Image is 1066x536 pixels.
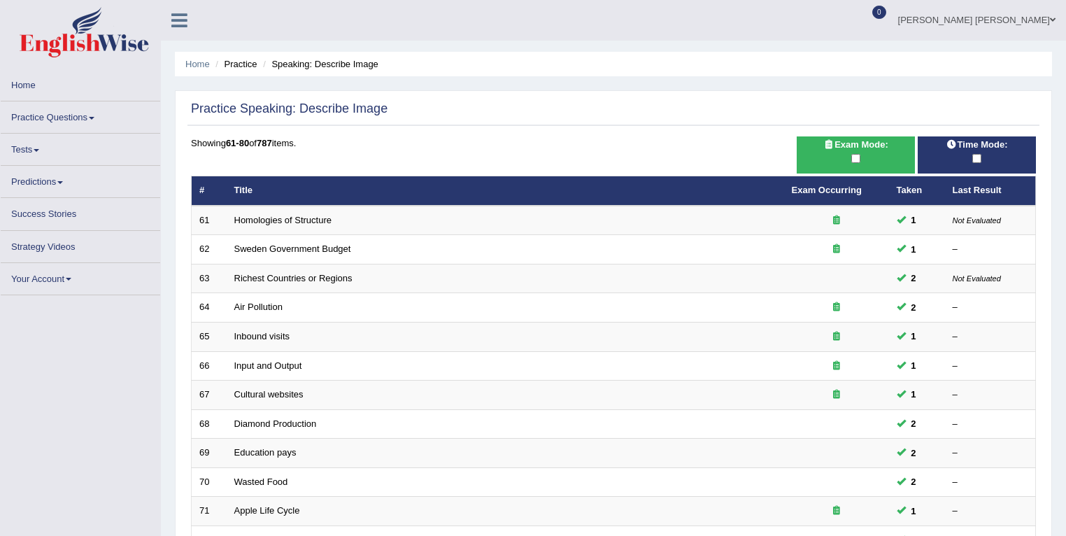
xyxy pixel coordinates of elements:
a: Education pays [234,447,297,458]
b: 787 [257,138,272,148]
td: 63 [192,264,227,293]
a: Diamond Production [234,418,317,429]
th: Title [227,176,784,206]
td: 65 [192,322,227,351]
span: You can still take this question [906,416,922,431]
small: Not Evaluated [953,274,1001,283]
div: – [953,418,1028,431]
span: You can still take this question [906,300,922,315]
td: 71 [192,497,227,526]
div: – [953,388,1028,402]
span: You can still take this question [906,242,922,257]
div: Exam occurring question [792,505,881,518]
div: Exam occurring question [792,243,881,256]
td: 66 [192,351,227,381]
div: Exam occurring question [792,214,881,227]
span: You can still take this question [906,446,922,460]
span: 0 [872,6,886,19]
a: Home [1,69,160,97]
div: – [953,476,1028,489]
li: Speaking: Describe Image [260,57,378,71]
span: You can still take this question [906,504,922,519]
a: Tests [1,134,160,161]
a: Success Stories [1,198,160,225]
td: 62 [192,235,227,265]
a: Richest Countries or Regions [234,273,353,283]
td: 61 [192,206,227,235]
td: 67 [192,381,227,410]
div: Show exams occurring in exams [797,136,915,174]
th: Last Result [945,176,1036,206]
td: 64 [192,293,227,323]
div: Exam occurring question [792,388,881,402]
div: – [953,446,1028,460]
div: Showing of items. [191,136,1036,150]
span: Time Mode: [941,137,1014,152]
td: 70 [192,467,227,497]
div: Exam occurring question [792,360,881,373]
a: Wasted Food [234,477,288,487]
a: Cultural websites [234,389,304,400]
a: Sweden Government Budget [234,244,351,254]
a: Predictions [1,166,160,193]
th: # [192,176,227,206]
a: Home [185,59,210,69]
span: Exam Mode: [818,137,893,152]
div: – [953,360,1028,373]
span: You can still take this question [906,329,922,344]
a: Homologies of Structure [234,215,332,225]
span: You can still take this question [906,387,922,402]
th: Taken [889,176,945,206]
span: You can still take this question [906,271,922,285]
div: – [953,301,1028,314]
div: – [953,243,1028,256]
td: 69 [192,439,227,468]
a: Strategy Videos [1,231,160,258]
div: Exam occurring question [792,330,881,344]
div: – [953,505,1028,518]
small: Not Evaluated [953,216,1001,225]
a: Air Pollution [234,302,283,312]
a: Your Account [1,263,160,290]
span: You can still take this question [906,474,922,489]
span: You can still take this question [906,213,922,227]
a: Apple Life Cycle [234,505,300,516]
a: Practice Questions [1,101,160,129]
td: 68 [192,409,227,439]
a: Inbound visits [234,331,290,341]
div: Exam occurring question [792,301,881,314]
h2: Practice Speaking: Describe Image [191,102,388,116]
div: – [953,330,1028,344]
li: Practice [212,57,257,71]
a: Exam Occurring [792,185,862,195]
a: Input and Output [234,360,302,371]
b: 61-80 [226,138,249,148]
span: You can still take this question [906,358,922,373]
